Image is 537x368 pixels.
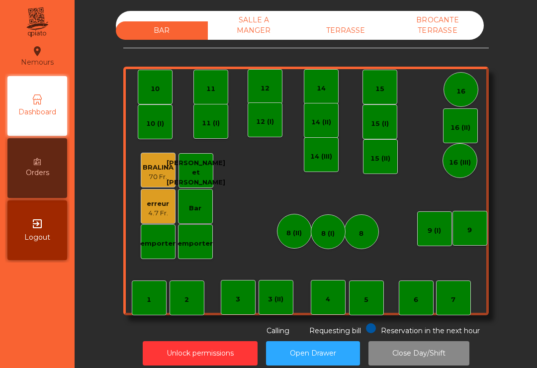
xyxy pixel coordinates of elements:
[206,84,215,94] div: 11
[286,228,302,238] div: 8 (II)
[21,44,54,69] div: Nemours
[451,295,455,305] div: 7
[143,163,174,173] div: BRALINA
[266,341,360,366] button: Open Drawer
[147,295,151,305] div: 1
[184,295,189,305] div: 2
[371,119,389,129] div: 15 (I)
[375,84,384,94] div: 15
[456,87,465,96] div: 16
[116,21,208,40] div: BAR
[370,154,390,164] div: 15 (II)
[326,294,330,304] div: 4
[189,203,201,213] div: Bar
[428,226,441,236] div: 9 (I)
[146,119,164,129] div: 10 (I)
[467,225,472,235] div: 9
[261,84,269,93] div: 12
[381,326,480,335] span: Reservation in the next hour
[208,11,300,40] div: SALLE A MANGER
[26,168,49,178] span: Orders
[147,208,169,218] div: 4.7 Fr.
[202,118,220,128] div: 11 (I)
[143,341,258,366] button: Unlock permissions
[151,84,160,94] div: 10
[18,107,56,117] span: Dashboard
[25,5,49,40] img: qpiato
[311,117,331,127] div: 14 (II)
[300,21,392,40] div: TERRASSE
[267,326,289,335] span: Calling
[236,294,240,304] div: 3
[24,232,50,243] span: Logout
[321,229,335,239] div: 8 (I)
[178,239,213,249] div: emporter
[147,199,169,209] div: erreur
[449,158,471,168] div: 16 (III)
[414,295,418,305] div: 6
[309,326,361,335] span: Requesting bill
[268,294,283,304] div: 3 (II)
[310,152,332,162] div: 14 (III)
[364,295,368,305] div: 5
[140,239,176,249] div: emporter
[450,123,470,133] div: 16 (II)
[31,45,43,57] i: location_on
[31,218,43,230] i: exit_to_app
[143,172,174,182] div: 70 Fr.
[359,229,363,239] div: 8
[256,117,274,127] div: 12 (I)
[368,341,469,366] button: Close Day/Shift
[317,84,326,93] div: 14
[392,11,484,40] div: BROCANTE TERRASSE
[167,158,225,187] div: [PERSON_NAME] et [PERSON_NAME]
